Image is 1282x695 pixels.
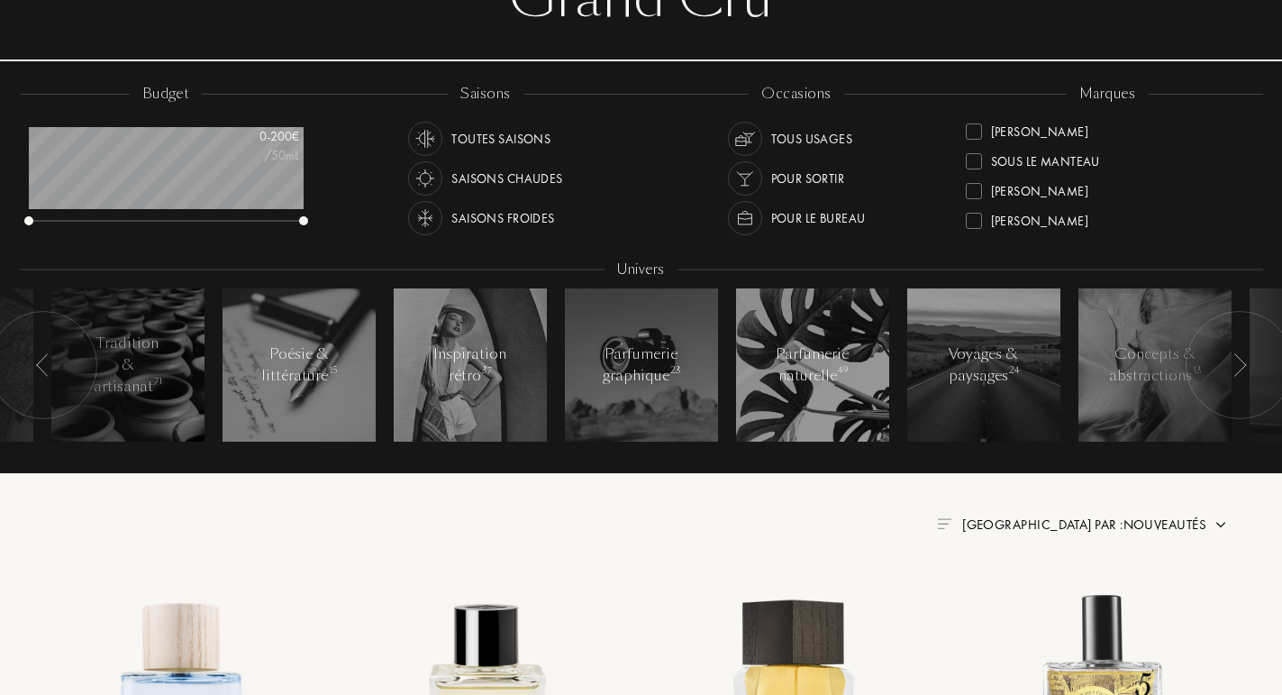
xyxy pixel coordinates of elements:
[991,116,1088,141] div: [PERSON_NAME]
[605,260,677,280] div: Univers
[1214,517,1228,532] img: arrow.png
[209,146,299,165] div: /50mL
[451,122,550,156] div: Toutes saisons
[771,161,845,196] div: Pour sortir
[962,516,1206,534] span: [GEOGRAPHIC_DATA] par : Nouveautés
[732,206,758,231] img: usage_occasion_work_white.svg
[413,126,438,151] img: usage_season_average_white.svg
[732,126,758,151] img: usage_occasion_all_white.svg
[991,206,1088,230] div: [PERSON_NAME]
[749,84,843,105] div: occasions
[1009,364,1020,377] span: 24
[838,364,848,377] span: 49
[991,176,1088,200] div: [PERSON_NAME]
[774,343,850,387] div: Parfumerie naturelle
[432,343,508,387] div: Inspiration rétro
[130,84,203,105] div: budget
[260,343,337,387] div: Poésie & littérature
[36,353,50,377] img: arr_left.svg
[451,161,562,196] div: Saisons chaudes
[937,518,951,529] img: filter_by.png
[1067,84,1148,105] div: marques
[945,343,1022,387] div: Voyages & paysages
[413,166,438,191] img: usage_season_hot_white.svg
[1232,353,1247,377] img: arr_left.svg
[451,201,554,235] div: Saisons froides
[991,146,1100,170] div: Sous le Manteau
[209,127,299,146] div: 0 - 200 €
[413,206,438,231] img: usage_season_cold_white.svg
[482,364,492,377] span: 37
[771,201,866,235] div: Pour le bureau
[771,122,853,156] div: Tous usages
[603,343,680,387] div: Parfumerie graphique
[329,364,337,377] span: 15
[732,166,758,191] img: usage_occasion_party_white.svg
[670,364,681,377] span: 23
[448,84,523,105] div: saisons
